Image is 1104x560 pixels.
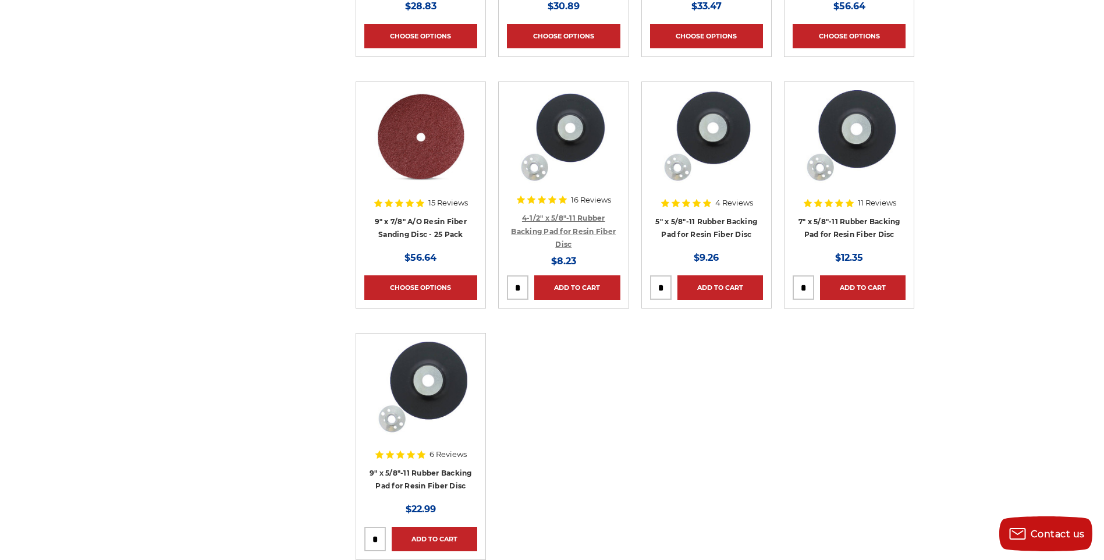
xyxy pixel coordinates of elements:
span: $56.64 [833,1,865,12]
a: 4-1/2" Resin Fiber Disc Backing Pad Flexible Rubber [507,90,620,203]
span: $33.47 [691,1,722,12]
span: $8.23 [551,256,576,267]
a: 5" x 5/8"-11 Rubber Backing Pad for Resin Fiber Disc [655,217,757,239]
a: Add to Cart [820,275,906,300]
a: Choose Options [364,275,477,300]
a: 4-1/2" x 5/8"-11 Rubber Backing Pad for Resin Fiber Disc [511,214,616,249]
span: $56.64 [404,252,436,263]
a: Add to Cart [534,275,620,300]
a: 7" x 5/8"-11 Rubber Backing Pad for Resin Fiber Disc [798,217,900,239]
span: Contact us [1031,529,1085,540]
a: Choose Options [650,24,763,48]
img: 9" x 7/8" Aluminum Oxide Resin Fiber Disc [374,90,467,183]
button: Contact us [999,516,1092,551]
span: 16 Reviews [571,196,611,204]
a: 7" Resin Fiber Rubber Backing Pad 5/8-11 nut [793,90,906,203]
a: Choose Options [507,24,620,48]
span: $9.26 [694,252,719,263]
a: 9" Resin Fiber Rubber Backing Pad 5/8-11 nut [364,342,477,455]
img: 4-1/2" Resin Fiber Disc Backing Pad Flexible Rubber [517,90,610,183]
a: Choose Options [364,24,477,48]
a: 9" x 7/8" Aluminum Oxide Resin Fiber Disc [364,90,477,203]
a: Add to Cart [392,527,477,551]
a: 9" x 7/8" A/O Resin Fiber Sanding Disc - 25 Pack [375,217,467,239]
span: $30.89 [548,1,580,12]
img: 5 Inch Backing Pad for resin fiber disc with 5/8"-11 locking nut rubber [660,90,753,183]
a: 9" x 5/8"-11 Rubber Backing Pad for Resin Fiber Disc [370,469,472,491]
span: 6 Reviews [429,451,467,458]
a: Add to Cart [677,275,763,300]
span: 11 Reviews [858,199,896,207]
a: 5 Inch Backing Pad for resin fiber disc with 5/8"-11 locking nut rubber [650,90,763,203]
span: $12.35 [835,252,863,263]
span: $22.99 [406,504,436,515]
span: 4 Reviews [715,199,753,207]
span: 15 Reviews [428,199,468,207]
img: 9" Resin Fiber Rubber Backing Pad 5/8-11 nut [374,342,467,435]
img: 7" Resin Fiber Rubber Backing Pad 5/8-11 nut [803,90,896,183]
a: Choose Options [793,24,906,48]
span: $28.83 [405,1,436,12]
